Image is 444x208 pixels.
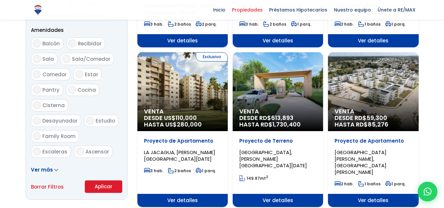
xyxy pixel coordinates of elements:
span: 1,730,400 [272,120,301,128]
span: [GEOGRAPHIC_DATA], [PERSON_NAME][GEOGRAPHIC_DATA][DATE] [239,149,307,169]
span: Estar [85,71,98,78]
input: Ascensor [76,148,84,155]
span: Balcón [42,40,60,47]
span: 1 parq. [385,21,406,27]
span: Sala/Comedor [72,56,110,62]
span: 3 hab. [144,168,163,173]
span: mt [239,175,268,181]
span: Exclusiva [196,52,228,61]
span: Inicio [210,5,229,15]
span: Propiedades [229,5,266,15]
span: 613,893 [271,114,293,122]
span: [GEOGRAPHIC_DATA][PERSON_NAME], [GEOGRAPHIC_DATA][PERSON_NAME] [335,149,386,175]
span: DESDE RD$ [335,115,412,128]
span: Venta [144,108,221,115]
span: 1 baños [358,181,381,187]
span: 1 parq. [385,181,406,187]
span: 2 parq. [196,21,217,27]
span: Ver detalles [137,34,228,47]
a: Ver más [31,166,58,173]
a: Venta DESDE RD$59,300 HASTA RD$85,276 Proyecto de Apartamento [GEOGRAPHIC_DATA][PERSON_NAME], [GE... [328,52,418,207]
input: Balcón [33,39,41,47]
span: 2 hab. [335,21,354,27]
span: Nuestro equipo [331,5,374,15]
span: 280,000 [177,120,202,128]
p: Amenidades [31,26,122,34]
p: Proyecto de Apartamento [335,138,412,144]
span: Préstamos Hipotecarios [266,5,331,15]
span: Venta [335,108,412,115]
span: 1 baños [358,21,381,27]
span: Ascensor [85,148,109,155]
a: Borrar Filtros [31,183,64,191]
span: 85,276 [368,120,388,128]
input: Estar [75,70,83,78]
p: Proyecto de Apartamento [144,138,221,144]
span: DESDE RD$ [239,115,316,128]
span: Sala [42,56,54,62]
span: Family Room [42,133,76,140]
input: Sala [33,55,41,63]
span: 110,000 [175,114,197,122]
span: Únete a RE/MAX [374,5,419,15]
a: Exclusiva Venta DESDE US$110,000 HASTA US$280,000 Proyecto de Apartamento LA JACAGUA, [PERSON_NAM... [137,52,228,207]
span: LA JACAGUA, [PERSON_NAME][GEOGRAPHIC_DATA][DATE] [144,149,215,162]
span: Ver detalles [137,194,228,207]
span: Estudio [96,117,115,124]
span: HASTA RD$ [239,121,316,128]
input: Sala/Comedor [62,55,70,63]
span: Cocina [78,86,96,93]
sup: 2 [266,174,268,179]
span: Desayunador [42,117,78,124]
p: Proyecto de Terreno [239,138,316,144]
button: Aplicar [85,180,122,193]
input: Cocina [68,86,76,94]
span: DESDE US$ [144,115,221,128]
span: Ver detalles [328,34,418,47]
input: Estudio [86,117,94,125]
input: Desayunador [33,117,41,125]
span: HASTA RD$ [335,121,412,128]
span: HASTA US$ [144,121,221,128]
span: Ver detalles [328,194,418,207]
span: 2 baños [263,21,286,27]
span: Escaleras [42,148,67,155]
span: Venta [239,108,316,115]
input: Family Room [33,132,41,140]
span: 1 parq. [196,168,216,173]
input: Escaleras [33,148,41,155]
span: 3 hab. [239,21,259,27]
input: Comedor [33,70,41,78]
span: 3 hab. [144,21,163,27]
span: 1 parq. [291,21,311,27]
img: Logo de REMAX [32,4,44,16]
span: 2 baños [168,168,191,173]
input: Pantry [33,86,41,94]
span: Ver más [31,166,53,173]
span: Pantry [42,86,59,93]
span: Ver detalles [233,194,323,207]
span: Cisterna [42,102,65,109]
span: 2 hab. [335,181,354,187]
input: Cisterna [33,101,41,109]
span: 2 baños [168,21,191,27]
a: Venta DESDE RD$613,893 HASTA RD$1,730,400 Proyecto de Terreno [GEOGRAPHIC_DATA], [PERSON_NAME][GE... [233,52,323,207]
input: Recibidor [68,39,76,47]
span: Ver detalles [233,34,323,47]
span: 59,300 [366,114,387,122]
span: Recibidor [78,40,102,47]
span: 149.97 [246,175,260,181]
span: Comedor [42,71,67,78]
